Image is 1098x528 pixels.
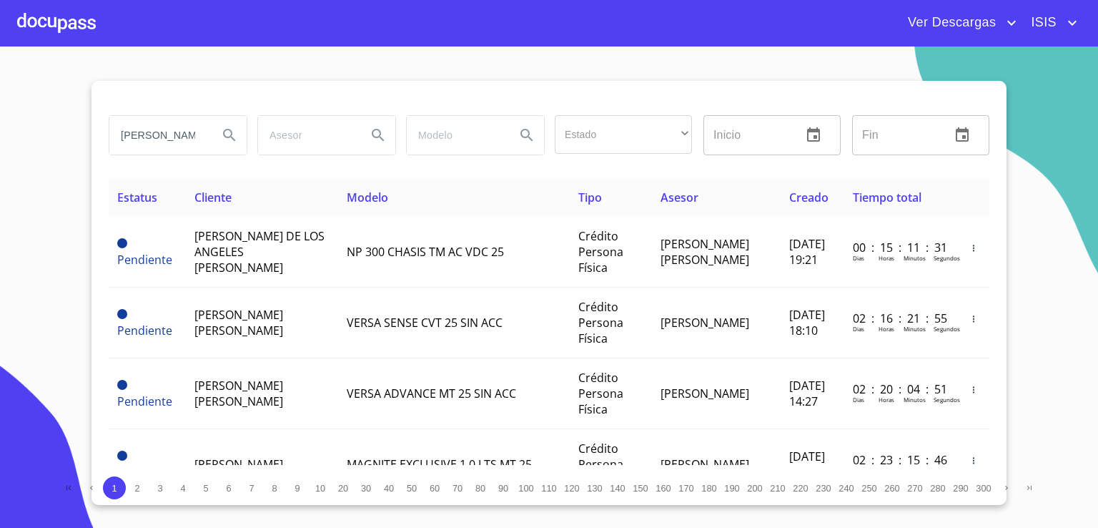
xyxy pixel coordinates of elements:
[117,451,127,461] span: Pendiente
[812,476,835,499] button: 230
[661,386,749,401] span: [PERSON_NAME]
[881,476,904,499] button: 260
[172,476,194,499] button: 4
[194,307,283,338] span: [PERSON_NAME] [PERSON_NAME]
[789,307,825,338] span: [DATE] 18:10
[103,476,126,499] button: 1
[286,476,309,499] button: 9
[194,228,325,275] span: [PERSON_NAME] DE LOS ANGELES [PERSON_NAME]
[564,483,579,494] span: 120
[853,254,864,262] p: Dias
[347,190,388,205] span: Modelo
[926,476,949,499] button: 280
[698,476,721,499] button: 180
[492,476,515,499] button: 90
[560,476,583,499] button: 120
[770,483,785,494] span: 210
[853,396,864,404] p: Dias
[117,190,157,205] span: Estatus
[423,476,446,499] button: 60
[295,483,300,494] span: 9
[361,483,371,494] span: 30
[652,476,675,499] button: 160
[117,252,172,268] span: Pendiente
[518,483,533,494] span: 100
[724,483,739,494] span: 190
[1020,11,1081,34] button: account of current user
[515,476,538,499] button: 100
[117,323,172,338] span: Pendiente
[861,483,876,494] span: 250
[347,386,516,401] span: VERSA ADVANCE MT 25 SIN ACC
[347,315,503,331] span: VERSA SENSE CVT 25 SIN ACC
[338,483,348,494] span: 20
[475,483,485,494] span: 80
[747,483,762,494] span: 200
[904,325,926,333] p: Minutos
[976,483,991,494] span: 300
[157,483,162,494] span: 3
[789,236,825,268] span: [DATE] 19:21
[879,254,894,262] p: Horas
[355,476,377,499] button: 30
[701,483,716,494] span: 180
[858,476,881,499] button: 250
[678,483,693,494] span: 170
[377,476,400,499] button: 40
[555,115,692,154] div: ​
[180,483,185,494] span: 4
[498,483,508,494] span: 90
[263,476,286,499] button: 8
[972,476,995,499] button: 300
[816,483,831,494] span: 230
[743,476,766,499] button: 200
[117,464,172,480] span: Pendiente
[309,476,332,499] button: 10
[789,378,825,409] span: [DATE] 14:27
[240,476,263,499] button: 7
[853,325,864,333] p: Dias
[853,240,949,255] p: 00 : 15 : 11 : 31
[332,476,355,499] button: 20
[272,483,277,494] span: 8
[661,190,698,205] span: Asesor
[510,118,544,152] button: Search
[853,381,949,397] p: 02 : 20 : 04 : 51
[884,483,899,494] span: 260
[953,483,968,494] span: 290
[587,483,602,494] span: 130
[949,476,972,499] button: 290
[766,476,789,499] button: 210
[835,476,858,499] button: 240
[538,476,560,499] button: 110
[452,483,463,494] span: 70
[347,244,504,260] span: NP 300 CHASIS TM AC VDC 25
[126,476,149,499] button: 2
[853,452,949,468] p: 02 : 23 : 15 : 46
[112,483,117,494] span: 1
[194,476,217,499] button: 5
[610,483,625,494] span: 140
[789,476,812,499] button: 220
[1020,11,1064,34] span: ISIS
[853,190,921,205] span: Tiempo total
[934,254,960,262] p: Segundos
[629,476,652,499] button: 150
[249,483,254,494] span: 7
[407,483,417,494] span: 50
[934,325,960,333] p: Segundos
[361,118,395,152] button: Search
[934,396,960,404] p: Segundos
[578,299,623,346] span: Crédito Persona Física
[149,476,172,499] button: 3
[117,309,127,319] span: Pendiente
[904,396,926,404] p: Minutos
[578,190,602,205] span: Tipo
[109,116,207,155] input: search
[897,11,1003,34] span: Ver Descargas
[904,254,926,262] p: Minutos
[400,476,423,499] button: 50
[347,456,532,472] span: MAGNITE EXCLUSIVE 1 0 LTS MT 25
[907,483,922,494] span: 270
[217,476,240,499] button: 6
